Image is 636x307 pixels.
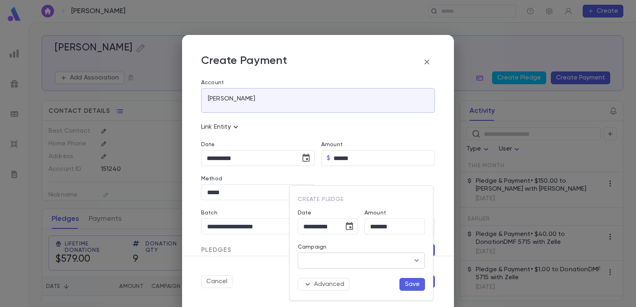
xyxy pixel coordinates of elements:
label: Campaign [298,244,326,250]
button: Save [399,278,425,291]
label: Amount [365,210,386,216]
label: Date [298,210,358,216]
button: Choose date, selected date is Sep 16, 2025 [341,218,357,234]
button: Advanced [298,278,349,291]
span: Create Pledge [298,197,344,202]
button: Open [411,255,422,266]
